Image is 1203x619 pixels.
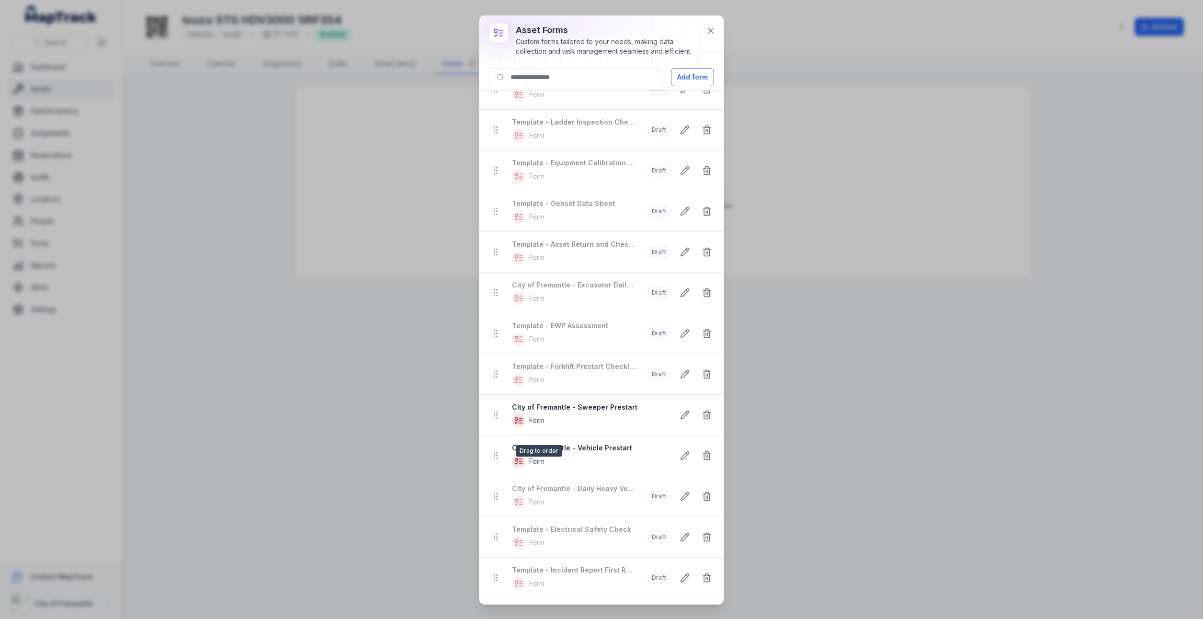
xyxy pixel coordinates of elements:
[646,164,672,177] div: Draft
[529,579,545,588] span: Form
[529,334,545,344] span: Form
[512,525,636,534] strong: Template - Electrical Safety Check
[512,117,636,127] strong: Template - Ladder Inspection Checklist
[529,90,545,100] span: Form
[646,123,672,137] div: Draft
[529,375,545,385] span: Form
[512,158,636,168] strong: Template - Equipment Calibration Form
[646,205,672,218] div: Draft
[646,245,672,259] div: Draft
[512,484,636,493] strong: City of Fremantle - Daily Heavy Vehicle Prestart
[529,497,545,507] span: Form
[512,362,636,371] strong: Template - Forklift Prestart Checklist
[512,402,666,412] strong: City of Fremantle - Sweeper Prestart
[529,416,545,425] span: Form
[646,571,672,585] div: Draft
[512,565,636,575] strong: Template - Incident Report First Response
[529,294,545,303] span: Form
[646,367,672,381] div: Draft
[646,327,672,340] div: Draft
[512,443,666,453] strong: City of Fremantle - Vehicle Prestart
[529,457,545,466] span: Form
[512,199,636,208] strong: Template - Genset Data Sheet
[646,286,672,299] div: Draft
[646,530,672,544] div: Draft
[529,131,545,140] span: Form
[646,490,672,503] div: Draft
[529,172,545,181] span: Form
[512,321,636,331] strong: Template - EWP Assessment
[529,212,545,222] span: Form
[671,68,714,86] button: Add form
[512,240,636,249] strong: Template - Asset Return and Check-out Checklist
[512,280,636,290] strong: City of Fremantle - Excavator Daily Pre-start Checklist
[516,23,699,37] h3: asset forms
[529,253,545,263] span: Form
[516,37,699,56] div: Custom forms tailored to your needs, making data collection and task management seamless and effi...
[529,538,545,548] span: Form
[516,445,562,457] span: Drag to order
